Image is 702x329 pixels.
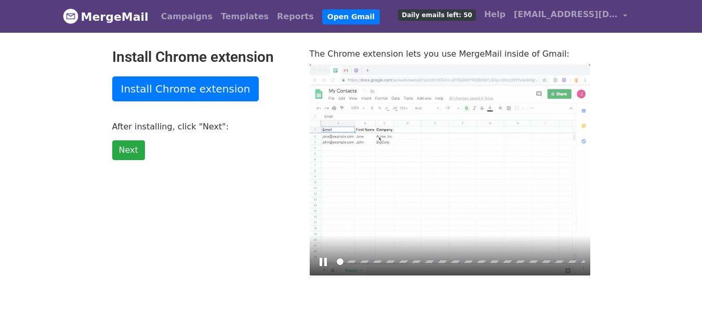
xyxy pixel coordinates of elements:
[315,254,332,270] button: Play
[63,8,78,24] img: MergeMail logo
[112,140,145,160] a: Next
[510,4,631,29] a: [EMAIL_ADDRESS][DOMAIN_NAME]
[480,4,510,25] a: Help
[157,6,217,27] a: Campaigns
[112,48,294,66] h2: Install Chrome extension
[322,9,380,24] a: Open Gmail
[394,4,480,25] a: Daily emails left: 50
[310,48,590,59] p: The Chrome extension lets you use MergeMail inside of Gmail:
[63,6,149,28] a: MergeMail
[217,6,273,27] a: Templates
[112,76,259,101] a: Install Chrome extension
[273,6,318,27] a: Reports
[398,9,475,21] span: Daily emails left: 50
[112,121,294,132] p: After installing, click "Next":
[514,8,618,21] span: [EMAIL_ADDRESS][DOMAIN_NAME]
[337,257,585,267] input: Seek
